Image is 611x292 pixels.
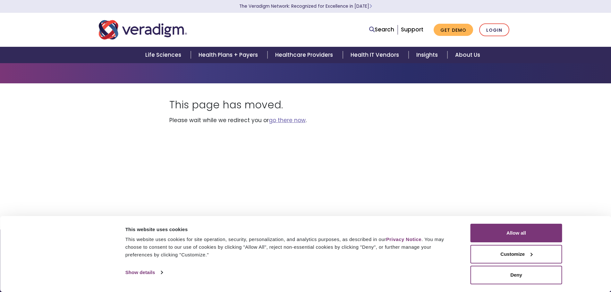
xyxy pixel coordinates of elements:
[369,25,394,34] a: Search
[386,237,421,242] a: Privacy Notice
[479,23,509,37] a: Login
[471,245,562,263] button: Customize
[99,19,187,40] img: Veradigm logo
[343,47,409,63] a: Health IT Vendors
[471,224,562,242] button: Allow all
[409,47,447,63] a: Insights
[471,266,562,284] button: Deny
[191,47,267,63] a: Health Plans + Payers
[125,226,456,233] div: This website uses cookies
[447,47,488,63] a: About Us
[267,47,343,63] a: Healthcare Providers
[125,268,163,277] a: Show details
[269,116,306,124] a: go there now
[169,116,442,125] p: Please wait while we redirect you or .
[169,99,442,111] h1: This page has moved.
[125,236,456,259] div: This website uses cookies for site operation, security, personalization, and analytics purposes, ...
[434,24,473,36] a: Get Demo
[369,3,372,9] span: Learn More
[401,26,423,33] a: Support
[138,47,191,63] a: Life Sciences
[239,3,372,9] a: The Veradigm Network: Recognized for Excellence in [DATE]Learn More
